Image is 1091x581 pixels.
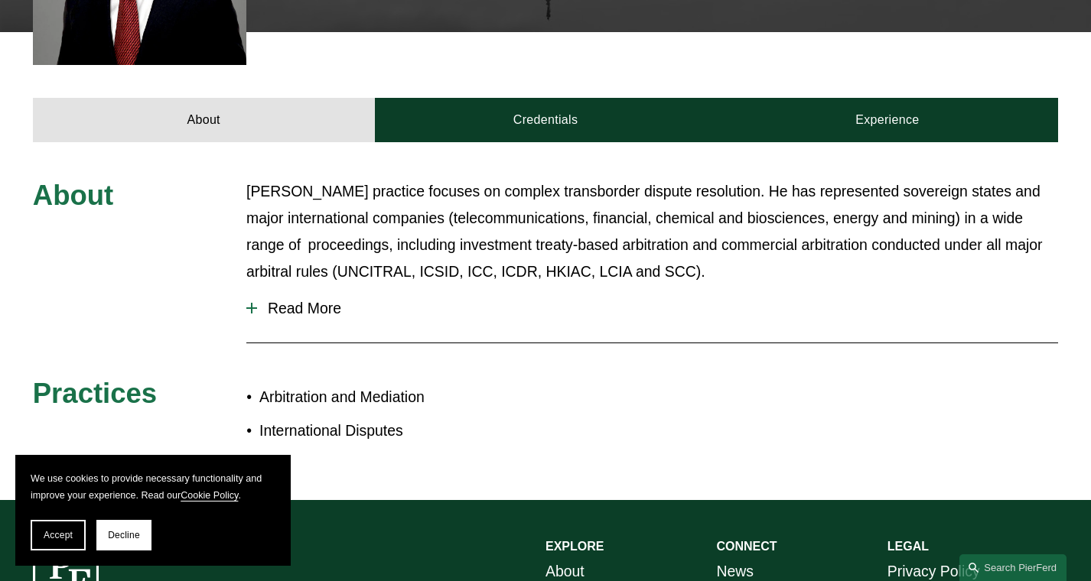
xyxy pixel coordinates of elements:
a: Experience [716,98,1058,142]
span: Read More [257,300,1058,317]
p: Arbitration and Mediation [259,384,545,411]
span: Practices [33,378,157,409]
a: Credentials [375,98,717,142]
button: Accept [31,520,86,550]
p: [PERSON_NAME] practice focuses on complex transborder dispute resolution. He has represented sove... [246,178,1058,285]
a: Cookie Policy [181,490,238,501]
p: International Disputes [259,417,545,444]
span: About [33,180,113,211]
a: About [33,98,375,142]
button: Read More [246,288,1058,329]
strong: LEGAL [887,540,929,553]
button: Decline [96,520,151,550]
strong: CONNECT [716,540,777,553]
p: We use cookies to provide necessary functionality and improve your experience. Read our . [31,470,275,505]
span: Accept [44,530,73,540]
a: Search this site [959,554,1067,581]
section: Cookie banner [15,455,291,566]
span: Decline [108,530,140,540]
strong: EXPLORE [545,540,604,553]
